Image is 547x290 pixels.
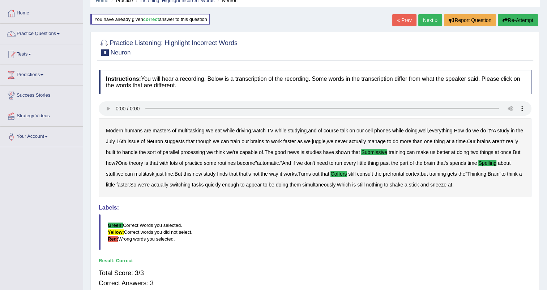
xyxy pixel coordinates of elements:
b: our [242,139,249,144]
b: appear [246,182,262,188]
b: submissive [361,149,387,155]
blockquote: Correct Words you selected. Correct words you did not select. Wrong words you selected. [99,214,531,250]
b: time [467,160,477,166]
b: and [420,182,429,188]
b: fine [165,171,173,177]
b: Modern [106,128,123,133]
b: Instructions: [106,76,141,82]
b: if [292,160,295,166]
b: humans [124,128,142,133]
b: gets [447,171,457,177]
b: spends [450,160,466,166]
b: can [125,171,133,177]
b: nothing [366,182,383,188]
b: 16th [116,139,126,144]
b: The [265,149,273,155]
button: Report Question [444,14,496,26]
b: at [446,139,450,144]
b: not [252,171,259,177]
b: of [141,139,145,144]
b: on [349,128,355,133]
b: thing [368,160,379,166]
b: But [175,171,182,177]
b: with [159,160,168,166]
b: better [437,149,450,155]
b: capable [240,149,257,155]
b: at [495,149,499,155]
b: shown [336,149,350,155]
b: is [145,160,148,166]
b: it [279,171,282,177]
b: that [351,149,360,155]
b: every [343,160,356,166]
b: to [263,182,268,188]
b: driving [236,128,251,133]
b: past [380,160,389,166]
b: news [287,149,299,155]
b: works [283,171,297,177]
b: studying [288,128,307,133]
b: spelling [478,160,496,166]
b: watch [252,128,266,133]
b: Which [337,182,351,188]
b: do [393,139,398,144]
b: multitask [134,171,154,177]
h4: You will hear a recording. Below is a transcription of the recording. Some words in the transcrip... [99,70,531,94]
b: we [213,139,219,144]
b: the [261,171,268,177]
a: Practice Questions [0,24,83,42]
b: faster [283,139,296,144]
a: Your Account [0,127,83,145]
b: make [416,149,428,155]
b: Yellow: [108,229,124,235]
b: train [230,139,240,144]
b: We [206,128,213,133]
b: can [221,139,229,144]
b: juggle [312,139,325,144]
b: Brain [488,171,500,177]
b: have [323,149,334,155]
b: coffers [330,171,347,177]
b: to [384,182,388,188]
b: our [356,128,364,133]
b: while [275,128,286,133]
b: One [118,160,127,166]
b: the [375,171,381,177]
b: time [456,139,465,144]
b: well [419,128,428,133]
b: sneeze [430,182,446,188]
b: once [500,149,511,155]
b: Our [467,139,475,144]
b: while [223,128,235,133]
b: in [511,128,515,133]
b: Turns [298,171,311,177]
b: to [265,139,270,144]
b: practice [185,160,202,166]
b: a [519,171,522,177]
b: TV [267,128,273,133]
b: A [493,128,496,133]
h4: Labels: [99,205,531,211]
b: to [117,149,121,155]
b: switching [170,182,191,188]
b: still [348,171,355,177]
a: Predictions [0,65,83,83]
b: actually [151,182,168,188]
b: that [150,160,158,166]
b: brains [477,139,491,144]
b: And [282,160,291,166]
b: to [240,182,245,188]
b: do [465,128,471,133]
b: than [413,139,422,144]
b: be [269,182,274,188]
b: eat [215,128,222,133]
b: think [214,149,225,155]
b: built [106,149,115,155]
a: Strategy Videos [0,106,83,124]
b: lots [170,160,178,166]
b: consult [357,171,373,177]
b: course [324,128,339,133]
b: brain [424,160,435,166]
b: the [391,160,398,166]
b: multitasking [178,128,204,133]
